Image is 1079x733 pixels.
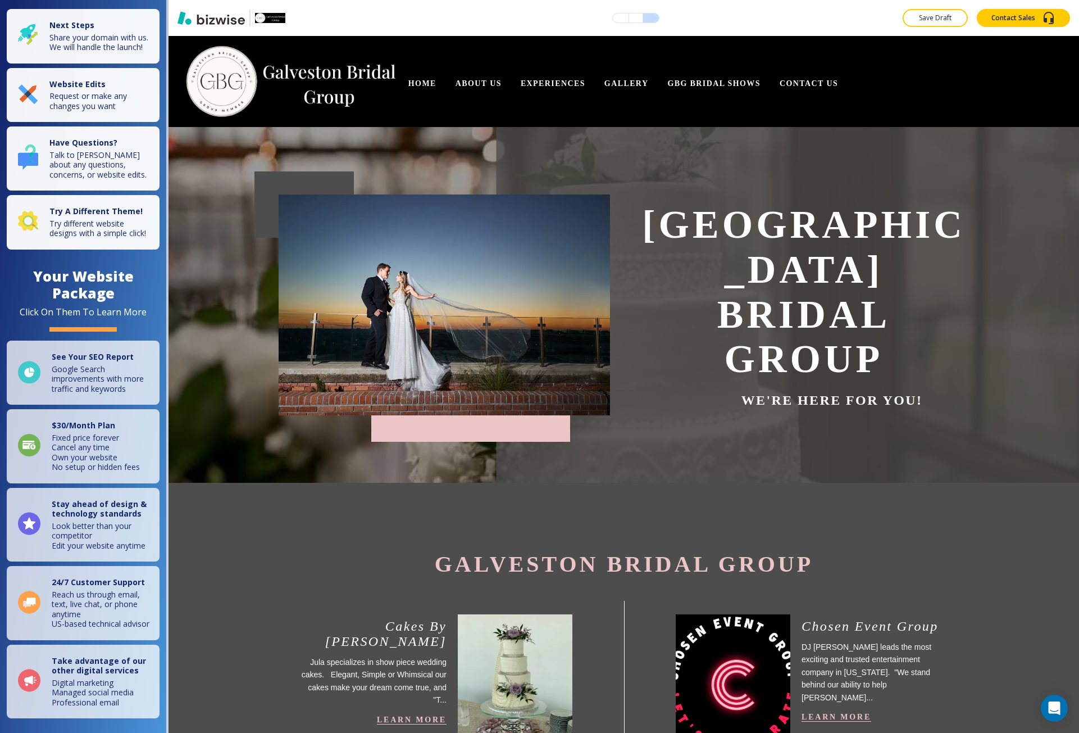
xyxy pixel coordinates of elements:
strong: Stay ahead of design & technology standards [52,499,147,519]
p: Contact Sales [991,13,1035,23]
strong: $ 30 /Month Plan [52,420,115,431]
span: GALLERY [604,79,649,88]
strong: we're here for you! [741,393,922,408]
span: CONTACT US [780,79,838,88]
p: Bridal [638,292,969,337]
button: Next StepsShare your domain with us.We will handle the launch! [7,9,160,64]
strong: Try A Different Theme! [49,206,143,216]
strong: Next Steps [49,20,94,30]
a: 24/7 Customer SupportReach us through email, text, live chat, or phone anytimeUS-based technical ... [7,566,160,640]
strong: See Your SEO Report [52,351,134,362]
strong: 24/7 Customer Support [52,577,145,587]
button: Try A Different Theme!Try different website designs with a simple click! [7,195,160,250]
p: Try different website designs with a simple click! [49,219,153,238]
p: Chosen Event Group [802,619,950,634]
a: Take advantage of our other digital servicesDigital marketingManaged social mediaProfessional email [7,645,160,719]
p: Fixed price forever Cancel any time Own your website No setup or hidden fees [52,433,140,472]
span: GBG BRIDAL SHOWS [667,79,761,88]
button: Learn More [802,713,871,722]
button: Contact Sales [977,9,1070,27]
p: Save Draft [917,13,953,23]
strong: Take advantage of our other digital services [52,655,146,676]
strong: Have Questions? [49,137,117,148]
strong: Website Edits [49,79,106,89]
p: Google Search improvements with more traffic and keywords [52,364,153,394]
p: Request or make any changes you want [49,91,153,111]
p: Reach us through email, text, live chat, or phone anytime US-based technical advisor [52,590,153,629]
h4: Your Website Package [7,268,160,302]
p: Digital marketing Managed social media Professional email [52,678,153,708]
span: EXPERIENCES [521,79,585,88]
a: See Your SEO ReportGoogle Search improvements with more traffic and keywords [7,341,160,405]
p: Cakes By [PERSON_NAME] [298,619,447,649]
img: Your Logo [255,13,285,24]
p: [GEOGRAPHIC_DATA] [638,202,969,292]
p: Jula specializes in show piece wedding cakes. Elegant, Simple or Whimsical our cakes make your dr... [298,656,447,707]
span: Galveston Bridal Group [434,551,813,577]
a: $30/Month PlanFixed price foreverCancel any timeOwn your websiteNo setup or hidden fees [7,409,160,483]
a: Stay ahead of design & technology standardsLook better than your competitorEdit your website anytime [7,488,160,562]
button: Learn More [376,716,446,725]
div: Open Intercom Messenger [1041,695,1068,722]
p: Talk to [PERSON_NAME] about any questions, concerns, or website edits. [49,150,153,180]
p: Look better than your competitor Edit your website anytime [52,521,153,551]
div: Click On Them To Learn More [20,306,147,318]
img: Galveston Bridal Group [185,45,397,118]
span: ABOUT US [456,79,502,88]
button: Have Questions?Talk to [PERSON_NAME] about any questions, concerns, or website edits. [7,126,160,191]
p: DJ [PERSON_NAME] leads the most exciting and trusted entertainment company in [US_STATE]. "We sta... [802,641,950,704]
button: Save Draft [903,9,968,27]
img: cc3ef394925dcf1d1839904563c9ca16.webp [279,194,610,415]
p: Group [638,337,969,382]
button: Website EditsRequest or make any changes you want [7,68,160,123]
p: Share your domain with us. We will handle the launch! [49,33,148,52]
img: Bizwise Logo [177,11,245,25]
span: HOME [408,79,436,88]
